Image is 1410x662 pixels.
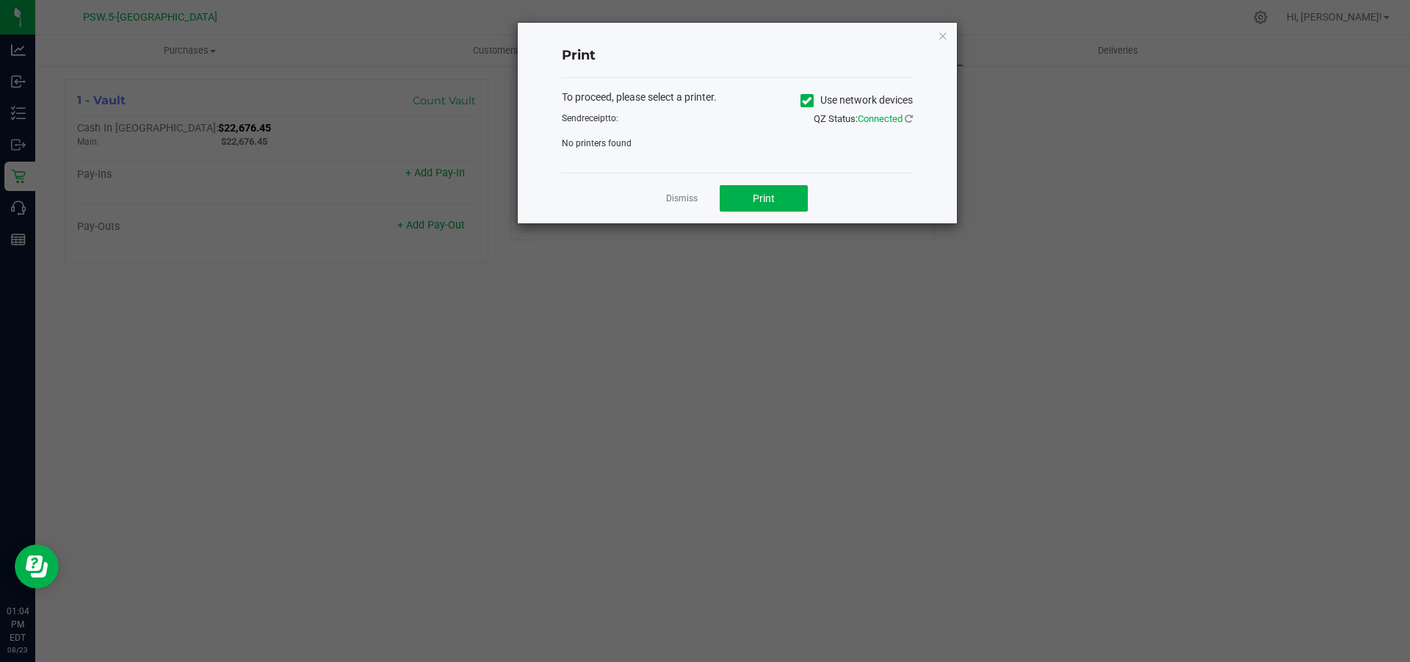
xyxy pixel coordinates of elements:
h4: Print [562,46,913,65]
label: Use network devices [800,93,913,108]
span: Send to: [562,113,618,123]
span: Connected [858,113,903,124]
a: Dismiss [666,193,698,205]
span: No printers found [562,138,632,148]
span: Print [753,193,775,204]
span: QZ Status: [814,113,913,124]
iframe: Resource center [15,544,59,589]
button: Print [720,185,808,212]
div: To proceed, please select a printer. [551,90,924,112]
span: receipt [582,113,608,123]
